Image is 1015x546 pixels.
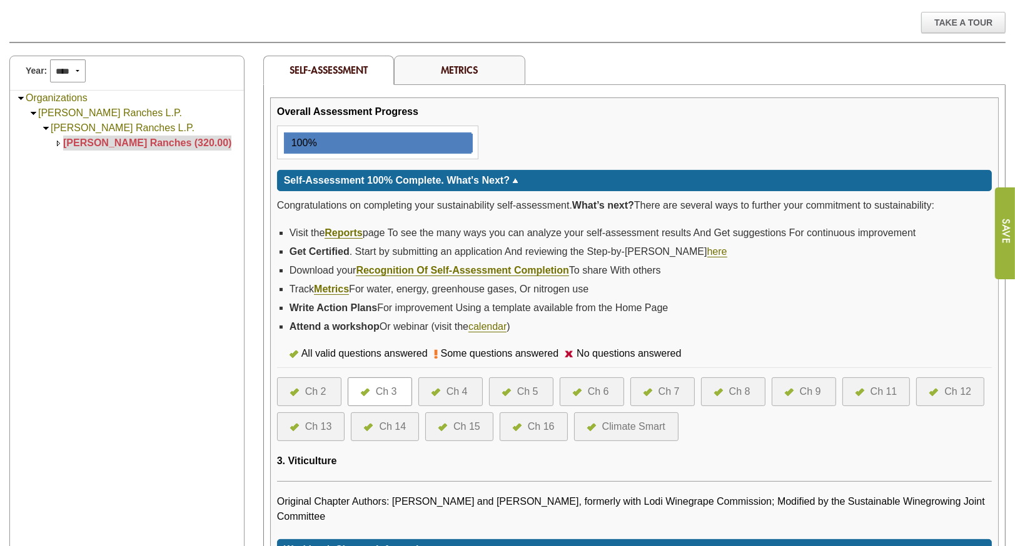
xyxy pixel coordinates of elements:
[453,419,480,434] div: Ch 15
[277,197,992,214] p: Congratulations on completing your sustainability self-assessment. There are several ways to furt...
[714,389,723,396] img: icon-all-questions-answered.png
[290,350,298,358] img: icon-all-questions-answered.png
[63,137,231,148] a: [PERSON_NAME] Ranches (320.00)
[994,187,1015,279] input: Submit
[438,424,447,431] img: icon-all-questions-answered.png
[565,350,573,357] img: icon-no-questions-answered.png
[290,419,332,434] a: Ch 13
[707,246,727,257] a: here
[290,384,328,399] a: Ch 2
[856,384,897,399] a: Ch 11
[572,200,634,211] strong: What’s next?
[298,346,434,361] div: All valid questions answered
[356,265,568,276] a: Recognition Of Self-Assessment Completion
[644,384,682,399] a: Ch 7
[364,424,373,431] img: icon-all-questions-answered.png
[305,419,332,434] div: Ch 13
[376,384,397,399] div: Ch 3
[284,175,510,186] span: Self-Assessment 100% Complete. What's Next?
[432,389,440,396] img: icon-all-questions-answered.png
[921,12,1006,33] div: Take A Tour
[290,424,299,431] img: icon-all-questions-answered.png
[51,122,194,133] a: [PERSON_NAME] Ranches L.P.
[290,321,380,332] strong: Attend a workshop
[800,384,821,399] div: Ch 9
[528,419,555,434] div: Ch 16
[290,302,377,313] strong: Write Action Plans
[929,389,938,396] img: icon-all-questions-answered.png
[361,389,370,396] img: icon-all-questions-answered.png
[290,280,992,299] li: Track For water, energy, greenhouse gases, Or nitrogen use
[573,389,582,396] img: icon-all-questions-answered.png
[513,419,555,434] a: Ch 16
[290,63,368,76] span: Self-Assessment
[26,64,47,77] span: Year:
[277,496,985,522] span: Original Chapter Authors: [PERSON_NAME] and [PERSON_NAME], formerly with Lodi Winegrape Commissio...
[290,224,992,242] li: Visit the page To see the many ways you can analyze your self-assessment results And Get suggesti...
[314,284,349,295] a: Metrics
[785,389,794,396] img: icon-all-questions-answered.png
[587,424,596,431] img: icon-all-questions-answered.png
[714,384,752,399] a: Ch 8
[38,107,182,118] a: [PERSON_NAME] Ranches L.P.
[290,261,992,280] li: Download your To share With others
[573,384,611,399] a: Ch 6
[502,389,511,396] img: icon-all-questions-answered.png
[364,419,406,434] a: Ch 14
[16,94,26,103] img: Collapse Organizations
[285,134,317,152] div: 100%
[438,346,565,361] div: Some questions answered
[277,455,337,466] span: 3. Viticulture
[29,109,38,118] img: Collapse S. Oberti Ranches L.P.
[277,104,418,119] div: Overall Assessment Progress
[447,384,468,399] div: Ch 4
[434,349,438,359] img: icon-some-questions-answered.png
[325,227,362,239] a: Reports
[290,317,992,336] li: Or webinar (visit the )
[929,384,971,399] a: Ch 12
[644,389,652,396] img: icon-all-questions-answered.png
[588,384,609,399] div: Ch 6
[729,384,750,399] div: Ch 8
[438,419,480,434] a: Ch 15
[502,384,540,399] a: Ch 5
[513,424,522,431] img: icon-all-questions-answered.png
[305,384,326,399] div: Ch 2
[944,384,971,399] div: Ch 12
[871,384,897,399] div: Ch 11
[856,389,864,396] img: icon-all-questions-answered.png
[290,246,350,257] strong: Get Certified
[573,346,687,361] div: No questions answered
[432,384,470,399] a: Ch 4
[26,92,88,103] a: Organizations
[785,384,823,399] a: Ch 9
[290,299,992,317] li: For improvement Using a template available from the Home Page
[602,419,665,434] div: Climate Smart
[277,170,992,191] div: Click for more or less content
[41,124,51,133] img: Collapse S. Oberti Ranches L.P.
[290,389,299,396] img: icon-all-questions-answered.png
[442,63,478,76] a: Metrics
[517,384,538,399] div: Ch 5
[290,242,992,261] li: . Start by submitting an application And reviewing the Step-by-[PERSON_NAME]
[379,419,406,434] div: Ch 14
[512,179,518,183] img: sort_arrow_up.gif
[659,384,680,399] div: Ch 7
[468,321,507,332] a: calendar
[587,419,665,434] a: Climate Smart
